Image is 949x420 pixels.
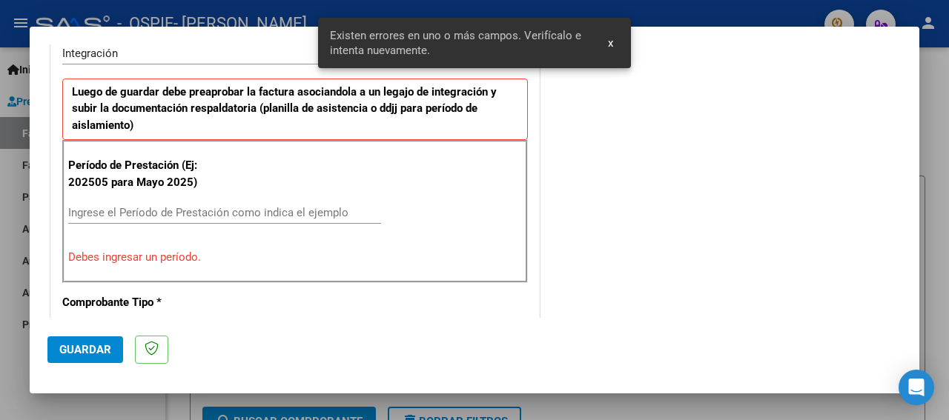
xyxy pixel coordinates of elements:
[68,249,522,266] p: Debes ingresar un período.
[59,343,111,356] span: Guardar
[62,294,202,311] p: Comprobante Tipo *
[608,36,613,50] span: x
[47,336,123,363] button: Guardar
[68,157,205,190] p: Período de Prestación (Ej: 202505 para Mayo 2025)
[62,47,118,60] span: Integración
[72,85,497,132] strong: Luego de guardar debe preaprobar la factura asociandola a un legajo de integración y subir la doc...
[330,28,590,58] span: Existen errores en uno o más campos. Verifícalo e intenta nuevamente.
[899,370,934,405] div: Open Intercom Messenger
